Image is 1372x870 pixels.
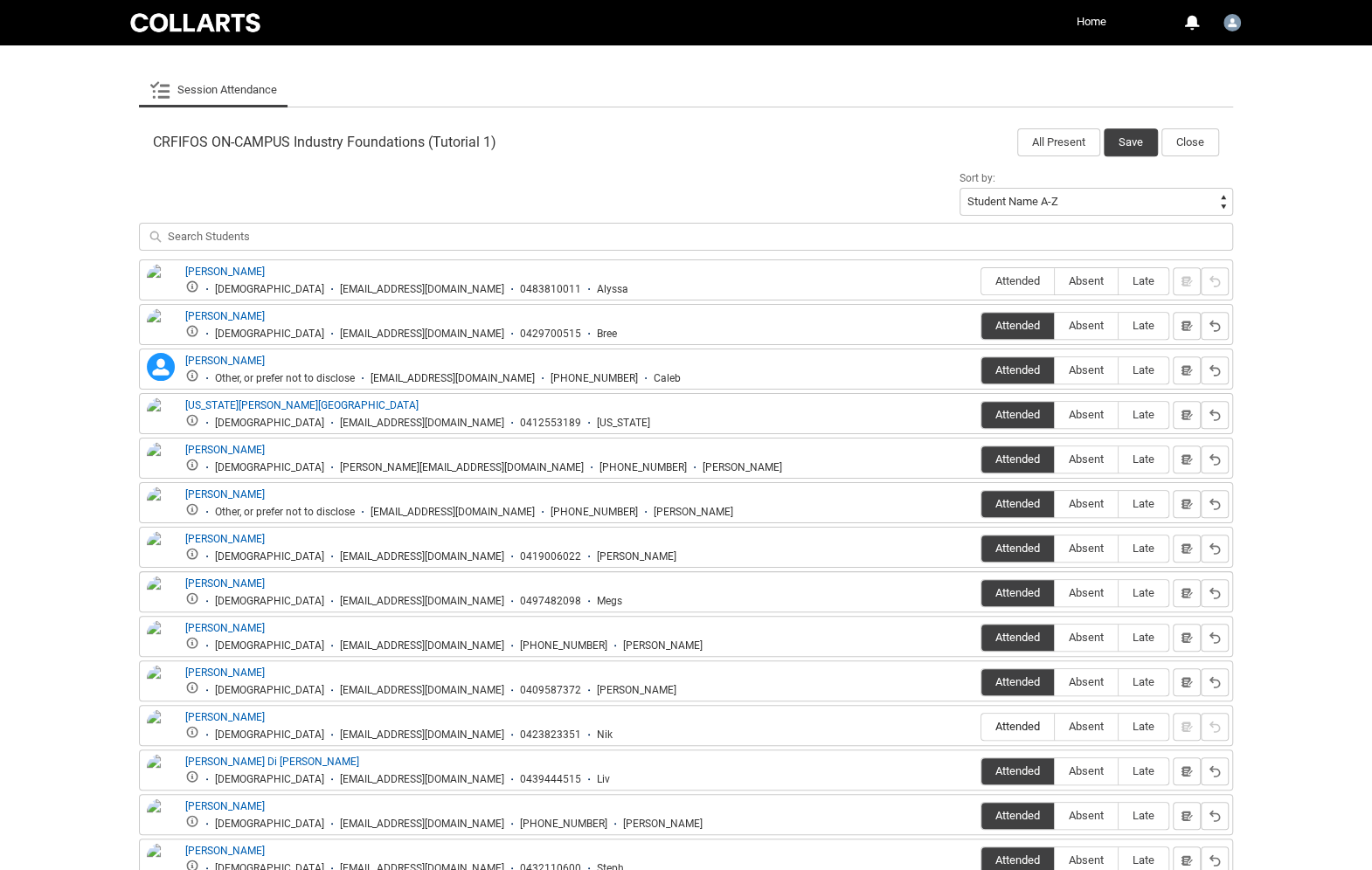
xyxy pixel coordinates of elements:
span: Absent [1055,452,1118,466]
a: [PERSON_NAME] [185,488,265,501]
div: [US_STATE] [597,417,650,430]
span: Absent [1055,631,1118,644]
a: [PERSON_NAME] [185,444,265,456]
div: Caleb [654,372,681,385]
button: Notes [1173,445,1201,473]
span: Attended [981,586,1054,599]
button: Reset [1201,624,1229,652]
div: [PHONE_NUMBER] [520,639,607,652]
div: [EMAIL_ADDRESS][DOMAIN_NAME] [340,728,504,742]
a: [PERSON_NAME] [185,355,265,367]
img: Jake Fennell [147,487,175,525]
button: Reset [1201,668,1229,696]
a: [PERSON_NAME] [185,666,265,679]
img: Olivia Di Gioacchino [147,754,175,804]
div: [DEMOGRAPHIC_DATA] [215,818,324,831]
div: Liv [597,773,610,786]
span: Late [1119,408,1168,421]
div: Alyssa [597,283,628,296]
div: [DEMOGRAPHIC_DATA] [215,417,324,430]
button: Reset [1201,445,1229,473]
button: All Present [1017,128,1100,156]
div: [PERSON_NAME] [597,684,676,697]
span: Absent [1055,363,1118,376]
lightning-icon: Caleb Ruddick [147,353,175,381]
img: Gianna Heyns [147,442,175,480]
span: Absent [1055,853,1118,867]
a: [PERSON_NAME] [185,310,265,322]
div: [PHONE_NUMBER] [599,461,687,474]
div: 0439444515 [520,773,581,786]
button: Reset [1201,802,1229,830]
button: Reset [1201,579,1229,607]
span: Attended [981,764,1054,777]
div: Other, or prefer not to disclose [215,506,355,519]
span: Late [1119,853,1168,867]
img: Nicholas Kok [147,665,175,703]
div: Megs [597,595,622,608]
a: [PERSON_NAME] [185,622,265,634]
div: 0497482098 [520,595,581,608]
div: [DEMOGRAPHIC_DATA] [215,595,324,608]
div: [EMAIL_ADDRESS][DOMAIN_NAME] [340,550,504,563]
div: Bree [597,328,617,341]
span: Late [1119,764,1168,777]
a: [PERSON_NAME] [185,266,265,278]
a: [PERSON_NAME] [185,577,265,590]
a: Session Attendance [149,72,277,107]
button: Notes [1173,757,1201,785]
a: [US_STATE][PERSON_NAME][GEOGRAPHIC_DATA] [185,399,419,411]
span: Attended [981,809,1054,822]
button: Reset [1201,312,1229,340]
div: [DEMOGRAPHIC_DATA] [215,639,324,652]
a: [PERSON_NAME] [185,845,265,857]
div: [PERSON_NAME][EMAIL_ADDRESS][DOMAIN_NAME] [340,461,584,474]
div: [PERSON_NAME] [703,461,782,474]
span: Attended [981,497,1054,510]
button: Notes [1173,624,1201,652]
button: Reset [1201,356,1229,384]
button: Reset [1201,757,1229,785]
div: [DEMOGRAPHIC_DATA] [215,550,324,563]
div: Nik [597,728,613,742]
img: Niklaus Michelsson [147,709,175,748]
div: [DEMOGRAPHIC_DATA] [215,773,324,786]
div: [EMAIL_ADDRESS][DOMAIN_NAME] [340,328,504,341]
button: Notes [1173,356,1201,384]
img: Brianna Hudson [147,308,175,347]
span: Late [1119,363,1168,376]
span: Absent [1055,497,1118,510]
button: Reset [1201,490,1229,518]
div: [EMAIL_ADDRESS][DOMAIN_NAME] [340,684,504,697]
div: [DEMOGRAPHIC_DATA] [215,728,324,742]
a: Home [1072,9,1111,35]
span: Attended [981,408,1054,421]
span: Late [1119,274,1168,287]
span: Late [1119,631,1168,644]
div: [EMAIL_ADDRESS][DOMAIN_NAME] [371,506,535,519]
img: Megan Neville [147,576,175,614]
div: [PERSON_NAME] [654,506,733,519]
button: Save [1104,128,1158,156]
a: [PERSON_NAME] [185,533,265,545]
img: James Powell [147,531,175,570]
div: 0409587372 [520,684,581,697]
div: 0429700515 [520,328,581,341]
button: Notes [1173,490,1201,518]
div: [EMAIL_ADDRESS][DOMAIN_NAME] [340,417,504,430]
button: Notes [1173,579,1201,607]
span: Attended [981,720,1054,733]
div: [PERSON_NAME] [623,639,703,652]
span: Absent [1055,319,1118,332]
div: Other, or prefer not to disclose [215,372,355,385]
div: [EMAIL_ADDRESS][DOMAIN_NAME] [340,818,504,831]
div: [EMAIL_ADDRESS][DOMAIN_NAME] [371,372,535,385]
span: Attended [981,319,1054,332]
span: Absent [1055,764,1118,777]
span: Late [1119,720,1168,733]
a: [PERSON_NAME] Di [PERSON_NAME] [185,756,359,768]
span: Late [1119,319,1168,332]
div: [PERSON_NAME] [597,550,676,563]
span: Late [1119,586,1168,599]
div: [PERSON_NAME] [623,818,703,831]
